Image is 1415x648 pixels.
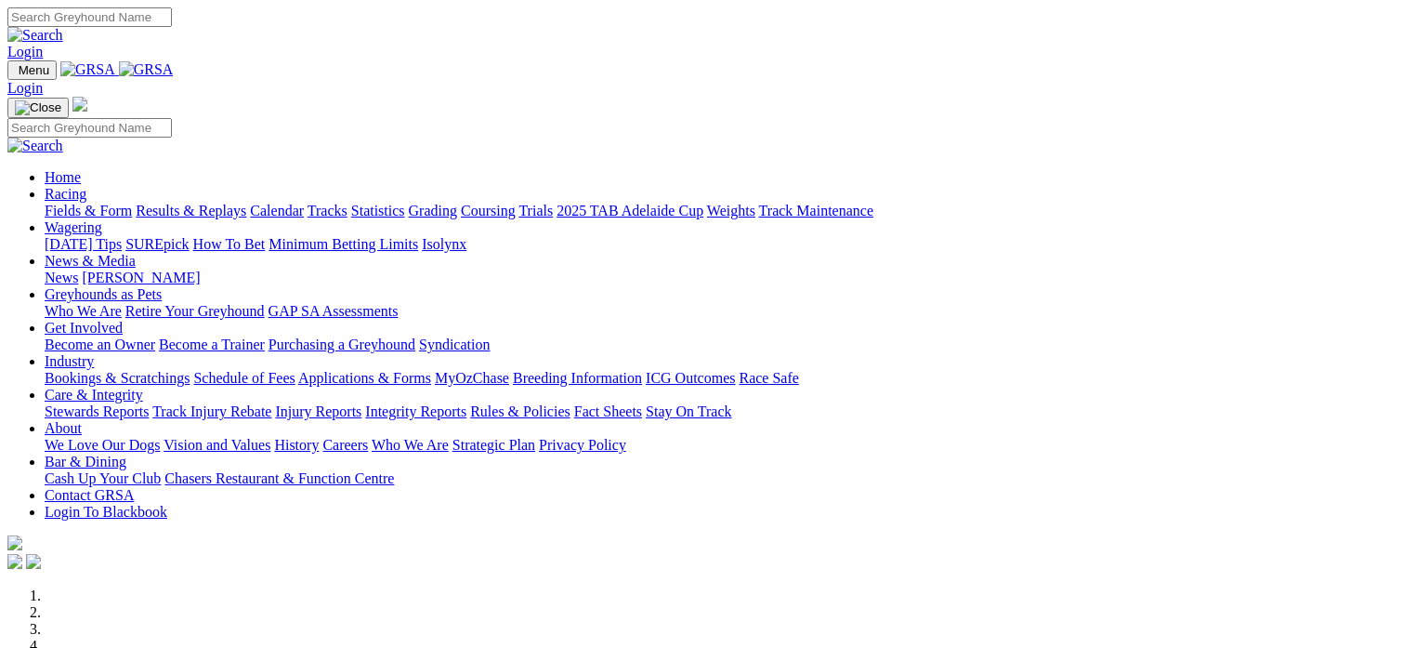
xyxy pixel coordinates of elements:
a: Privacy Policy [539,437,626,453]
a: Home [45,169,81,185]
a: 2025 TAB Adelaide Cup [557,203,703,218]
a: Bookings & Scratchings [45,370,190,386]
a: Become an Owner [45,337,155,352]
a: Cash Up Your Club [45,470,161,486]
div: About [45,437,1408,454]
a: Trials [518,203,553,218]
a: Contact GRSA [45,487,134,503]
button: Toggle navigation [7,60,57,80]
a: Vision and Values [164,437,270,453]
a: Syndication [419,337,490,352]
a: ICG Outcomes [646,370,735,386]
input: Search [7,118,172,138]
img: logo-grsa-white.png [7,536,22,550]
a: Rules & Policies [470,403,570,419]
a: Fact Sheets [574,403,642,419]
a: Stay On Track [646,403,731,419]
img: GRSA [119,61,174,78]
img: Search [7,27,63,44]
a: [DATE] Tips [45,236,122,252]
img: twitter.svg [26,554,41,569]
a: News & Media [45,253,136,269]
img: facebook.svg [7,554,22,569]
a: Tracks [308,203,347,218]
a: Results & Replays [136,203,246,218]
img: GRSA [60,61,115,78]
a: Grading [409,203,457,218]
a: Fields & Form [45,203,132,218]
a: Who We Are [372,437,449,453]
a: Track Injury Rebate [152,403,271,419]
a: Industry [45,353,94,369]
div: Care & Integrity [45,403,1408,420]
a: GAP SA Assessments [269,303,399,319]
div: Get Involved [45,337,1408,353]
div: Wagering [45,236,1408,253]
a: Care & Integrity [45,387,143,403]
a: Stewards Reports [45,403,149,419]
a: Racing [45,186,86,202]
div: Bar & Dining [45,470,1408,487]
a: Login [7,80,43,96]
a: MyOzChase [435,370,509,386]
a: Strategic Plan [452,437,535,453]
a: Login To Blackbook [45,504,167,520]
a: We Love Our Dogs [45,437,160,453]
a: Wagering [45,219,102,235]
a: Weights [707,203,755,218]
a: Isolynx [422,236,466,252]
button: Toggle navigation [7,98,69,118]
a: Who We Are [45,303,122,319]
a: History [274,437,319,453]
a: Track Maintenance [759,203,873,218]
a: Careers [322,437,368,453]
a: Greyhounds as Pets [45,286,162,302]
span: Menu [19,63,49,77]
img: Search [7,138,63,154]
a: About [45,420,82,436]
div: News & Media [45,270,1408,286]
a: SUREpick [125,236,189,252]
a: Schedule of Fees [193,370,295,386]
a: News [45,270,78,285]
a: Applications & Forms [298,370,431,386]
a: Coursing [461,203,516,218]
a: Race Safe [739,370,798,386]
a: Login [7,44,43,60]
a: Breeding Information [513,370,642,386]
a: Retire Your Greyhound [125,303,265,319]
div: Greyhounds as Pets [45,303,1408,320]
input: Search [7,7,172,27]
div: Industry [45,370,1408,387]
a: How To Bet [193,236,266,252]
a: Purchasing a Greyhound [269,337,415,352]
a: Statistics [351,203,405,218]
a: Get Involved [45,320,123,336]
a: Become a Trainer [159,337,265,352]
img: Close [15,100,61,115]
a: Chasers Restaurant & Function Centre [164,470,394,486]
a: Integrity Reports [365,403,466,419]
img: logo-grsa-white.png [72,97,87,112]
div: Racing [45,203,1408,219]
a: Calendar [250,203,304,218]
a: [PERSON_NAME] [82,270,200,285]
a: Minimum Betting Limits [269,236,418,252]
a: Injury Reports [275,403,361,419]
a: Bar & Dining [45,454,126,469]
